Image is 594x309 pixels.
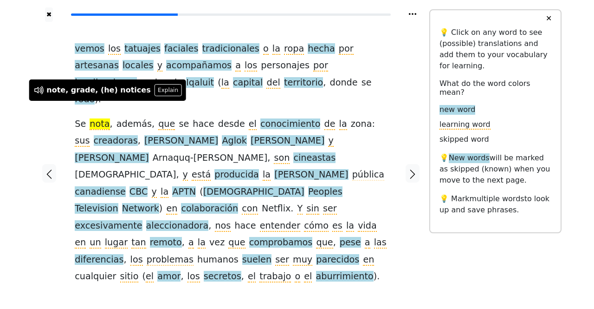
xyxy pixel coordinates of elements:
span: trabajo [259,271,291,283]
span: parecidos [316,254,359,266]
span: con [242,203,258,215]
span: se [179,118,189,130]
span: el [304,271,312,283]
span: Y [297,203,303,215]
span: suelen [242,254,271,266]
span: ). [374,271,380,283]
span: producida [214,169,259,181]
span: remoto [150,237,182,249]
span: de [171,77,182,89]
span: [PERSON_NAME] [75,152,148,164]
p: 💡 Click on any word to see (possible) translations and add them to your vocabulary for learning. [439,27,551,72]
span: : [372,118,375,130]
span: los [187,271,200,283]
span: pese [340,237,361,249]
span: se [362,77,372,89]
span: , [208,220,211,232]
span: humanos [197,254,239,266]
span: comprobamos [249,237,313,249]
span: cualquier [75,271,116,283]
span: o [263,43,269,55]
span: , [267,152,270,164]
span: que [316,237,333,249]
button: ✕ [540,10,557,27]
span: sus [75,135,90,147]
span: que [228,237,245,249]
span: y [183,169,188,181]
span: por [313,60,328,72]
span: [PERSON_NAME] [251,135,324,147]
span: o [295,271,300,283]
span: la [339,118,347,130]
span: APTN [172,186,196,198]
span: Se [75,118,86,130]
span: hace [193,118,214,130]
span: personajes [261,60,310,72]
span: entender [260,220,300,232]
span: ( [218,77,221,89]
span: la [161,186,168,198]
span: a [365,237,370,249]
span: [DEMOGRAPHIC_DATA] [75,169,176,181]
span: , [138,135,141,147]
span: artesanas [75,60,119,72]
span: [PERSON_NAME] [274,169,348,181]
span: el [248,271,256,283]
span: sitio [120,271,139,283]
span: muy [293,254,312,266]
span: canadiense [75,186,126,198]
span: nos [215,220,231,232]
h6: What do the word colors mean? [439,79,551,97]
span: el [249,118,257,130]
span: y [328,135,333,147]
span: vez [209,237,225,249]
span: son [274,152,290,164]
span: tatuajes [124,43,161,55]
button: ✖ [45,7,53,22]
span: conocimiento [260,118,320,130]
span: hecha [308,43,335,55]
span: , [323,77,326,89]
span: skipped word [439,135,489,145]
span: y [157,60,162,72]
span: los [245,60,257,72]
span: tradicionales [202,43,259,55]
span: la [346,220,354,232]
span: Network [122,203,159,215]
span: , [123,254,126,266]
span: , [333,237,336,249]
span: creadoras [94,135,138,147]
span: zona [351,118,372,130]
span: las [374,237,387,249]
span: diferencias [75,254,123,266]
span: en [363,254,374,266]
p: 💡 will be marked as skipped (known) when you move to the next page. [439,152,551,186]
span: Aglok [222,135,247,147]
span: del [266,77,280,89]
span: vemos [75,43,104,55]
span: la [198,237,206,249]
span: Iqaluit [186,77,214,89]
span: acompañamos [166,60,232,72]
span: [PERSON_NAME] [144,135,218,147]
span: nota [90,118,110,130]
span: ser [323,203,337,215]
span: ropa [284,43,304,55]
span: , [181,271,183,283]
span: locales [123,60,154,72]
span: problemas [147,254,194,266]
span: territorio [284,77,323,89]
span: el [146,271,154,283]
span: reales [141,77,168,89]
span: lugar [105,237,128,249]
span: que [158,118,175,130]
span: cineastas [293,152,336,164]
span: la [263,169,271,181]
span: de [324,118,336,130]
span: además [116,118,152,130]
span: un [90,237,101,249]
span: cómo [304,220,329,232]
span: la [221,77,229,89]
span: a [235,60,241,72]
